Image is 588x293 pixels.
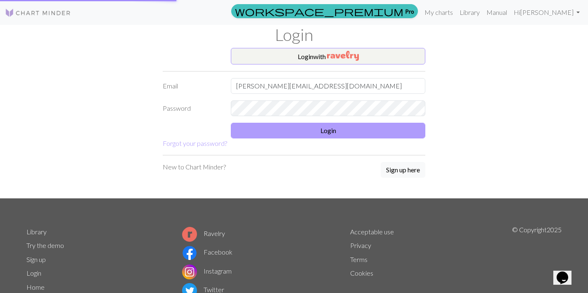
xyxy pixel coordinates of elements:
img: Logo [5,8,71,18]
a: Manual [483,4,510,21]
a: Cookies [350,269,373,277]
label: Email [158,78,226,94]
a: Library [456,4,483,21]
a: Pro [231,4,418,18]
button: Login [231,123,425,138]
a: Terms [350,255,367,263]
a: Acceptable use [350,228,394,236]
iframe: chat widget [553,260,580,285]
button: Loginwith [231,48,425,64]
img: Facebook logo [182,245,197,260]
a: My charts [421,4,456,21]
button: Sign up here [381,162,425,178]
a: Forgot your password? [163,139,227,147]
a: Home [26,283,45,291]
a: Login [26,269,41,277]
a: Facebook [182,248,232,256]
a: Instagram [182,267,232,275]
span: workspace_premium [235,5,403,17]
a: Privacy [350,241,371,249]
h1: Login [21,25,567,45]
img: Instagram logo [182,264,197,279]
a: Hi[PERSON_NAME] [510,4,583,21]
a: Library [26,228,47,236]
label: Password [158,100,226,116]
img: Ravelry logo [182,227,197,242]
p: New to Chart Minder? [163,162,226,172]
a: Try the demo [26,241,64,249]
a: Sign up [26,255,46,263]
a: Ravelry [182,229,225,237]
img: Ravelry [327,51,359,61]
